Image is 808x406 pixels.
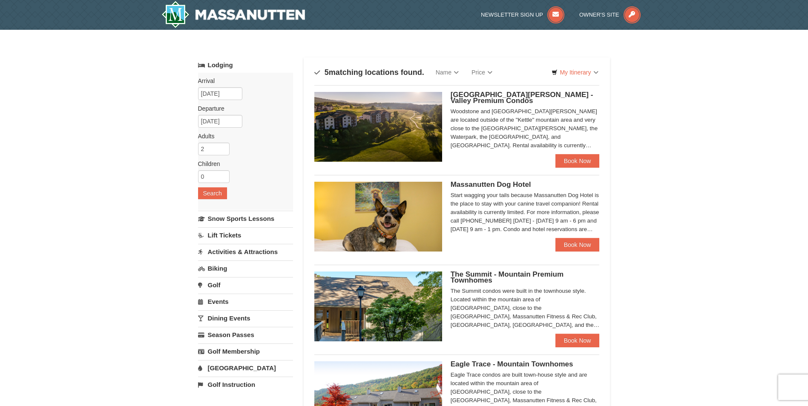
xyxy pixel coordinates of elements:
[451,91,593,105] span: [GEOGRAPHIC_DATA][PERSON_NAME] - Valley Premium Condos
[579,11,619,18] span: Owner's Site
[325,68,329,77] span: 5
[314,182,442,252] img: 27428181-5-81c892a3.jpg
[314,92,442,162] img: 19219041-4-ec11c166.jpg
[198,77,287,85] label: Arrival
[161,1,305,28] img: Massanutten Resort Logo
[198,294,293,309] a: Events
[555,238,600,252] a: Book Now
[555,154,600,168] a: Book Now
[481,11,564,18] a: Newsletter Sign Up
[451,180,531,189] span: Massanutten Dog Hotel
[198,160,287,168] label: Children
[198,360,293,376] a: [GEOGRAPHIC_DATA]
[314,68,424,77] h4: matching locations found.
[555,334,600,347] a: Book Now
[198,277,293,293] a: Golf
[198,244,293,260] a: Activities & Attractions
[429,64,465,81] a: Name
[198,57,293,73] a: Lodging
[198,327,293,343] a: Season Passes
[198,260,293,276] a: Biking
[481,11,543,18] span: Newsletter Sign Up
[451,360,573,368] span: Eagle Trace - Mountain Townhomes
[198,132,287,140] label: Adults
[198,377,293,392] a: Golf Instruction
[465,64,499,81] a: Price
[579,11,641,18] a: Owner's Site
[198,343,293,359] a: Golf Membership
[451,287,600,329] div: The Summit condos were built in the townhouse style. Located within the mountain area of [GEOGRAP...
[198,227,293,243] a: Lift Tickets
[198,310,293,326] a: Dining Events
[314,272,442,341] img: 19219034-1-0eee7e00.jpg
[451,270,564,284] span: The Summit - Mountain Premium Townhomes
[198,104,287,113] label: Departure
[451,191,600,234] div: Start wagging your tails because Massanutten Dog Hotel is the place to stay with your canine trav...
[161,1,305,28] a: Massanutten Resort
[546,66,604,79] a: My Itinerary
[198,187,227,199] button: Search
[451,107,600,150] div: Woodstone and [GEOGRAPHIC_DATA][PERSON_NAME] are located outside of the "Kettle" mountain area an...
[198,211,293,226] a: Snow Sports Lessons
